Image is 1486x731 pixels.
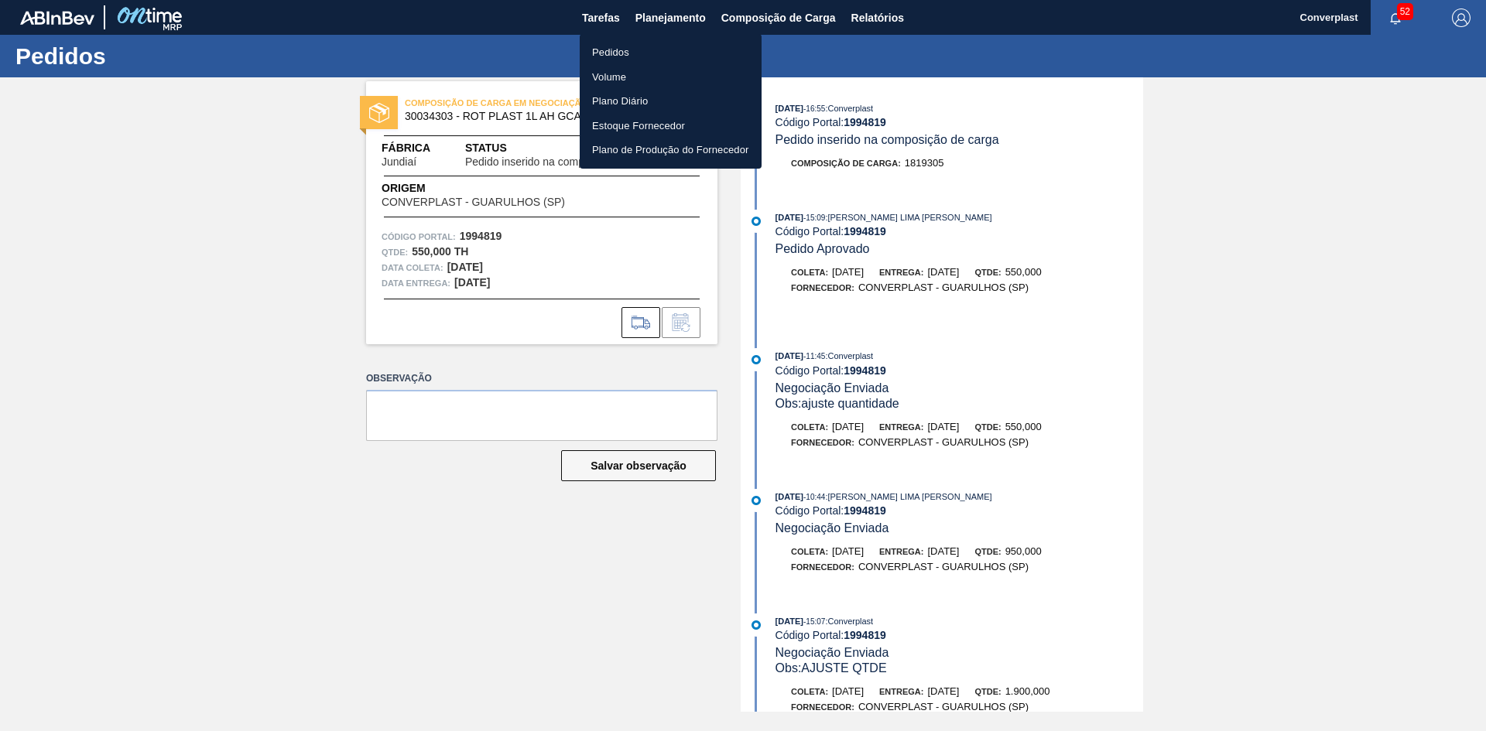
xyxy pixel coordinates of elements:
a: Estoque Fornecedor [580,114,762,138]
a: Volume [580,65,762,90]
a: Plano de Produção do Fornecedor [580,138,762,162]
a: Plano Diário [580,89,762,114]
a: Pedidos [580,40,762,65]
